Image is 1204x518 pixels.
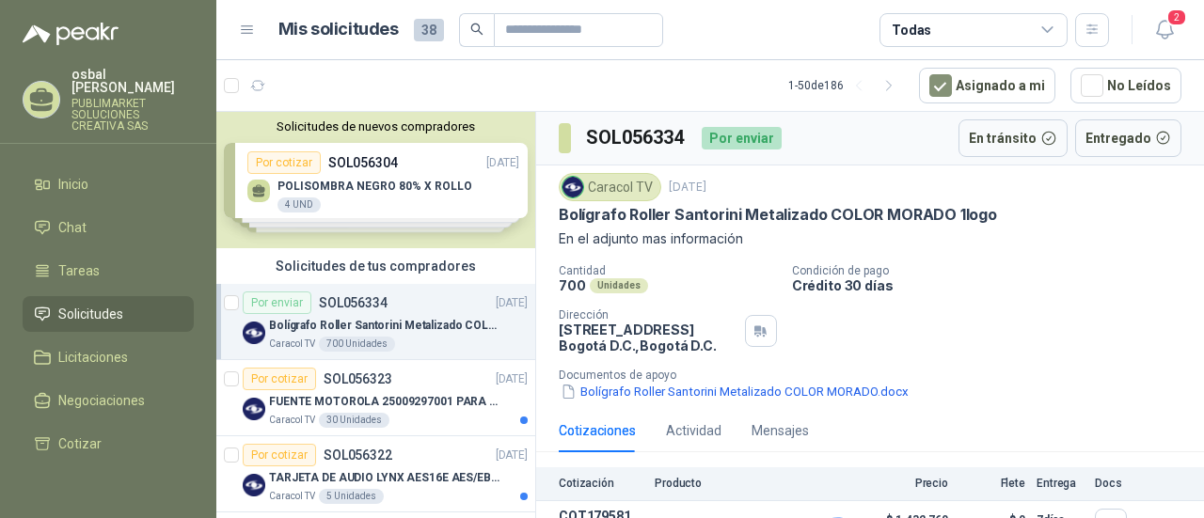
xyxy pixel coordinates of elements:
[414,19,444,41] span: 38
[1148,13,1181,47] button: 2
[269,317,503,335] p: Bolígrafo Roller Santorini Metalizado COLOR MORADO 1logo
[269,469,503,487] p: TARJETA DE AUDIO LYNX AES16E AES/EBU PCI
[278,16,399,43] h1: Mis solicitudes
[224,119,528,133] button: Solicitudes de nuevos compradores
[23,23,119,45] img: Logo peakr
[58,217,87,238] span: Chat
[559,205,997,225] p: Bolígrafo Roller Santorini Metalizado COLOR MORADO 1logo
[216,436,535,512] a: Por cotizarSOL056322[DATE] Company LogoTARJETA DE AUDIO LYNX AES16E AES/EBU PCICaracol TV5 Unidades
[23,166,194,202] a: Inicio
[216,284,535,360] a: Por enviarSOL056334[DATE] Company LogoBolígrafo Roller Santorini Metalizado COLOR MORADO 1logoCar...
[243,398,265,420] img: Company Logo
[559,322,737,353] p: [STREET_ADDRESS] Bogotá D.C. , Bogotá D.C.
[243,444,316,466] div: Por cotizar
[269,337,315,352] p: Caracol TV
[562,177,583,197] img: Company Logo
[58,433,102,454] span: Cotizar
[269,413,315,428] p: Caracol TV
[1095,477,1133,490] p: Docs
[496,294,528,312] p: [DATE]
[319,489,384,504] div: 5 Unidades
[216,360,535,436] a: Por cotizarSOL056323[DATE] Company LogoFUENTE MOTOROLA 25009297001 PARA EP450Caracol TV30 Unidades
[669,179,706,196] p: [DATE]
[319,296,388,309] p: SOL056334
[559,228,1181,249] p: En el adjunto mas información
[919,68,1055,103] button: Asignado a mi
[243,368,316,390] div: Por cotizar
[559,420,636,441] div: Cotizaciones
[752,420,809,441] div: Mensajes
[655,477,843,490] p: Producto
[788,71,904,101] div: 1 - 50 de 186
[324,448,392,462] p: SOL056322
[702,127,782,149] div: Por enviar
[1070,68,1181,103] button: No Leídos
[216,112,535,248] div: Solicitudes de nuevos compradoresPor cotizarSOL056304[DATE] POLISOMBRA NEGRO 80% X ROLLO4 UNDPor ...
[1166,8,1187,26] span: 2
[243,474,265,496] img: Company Logo
[559,369,1196,382] p: Documentos de apoyo
[792,277,1196,293] p: Crédito 30 días
[23,296,194,332] a: Solicitudes
[319,413,389,428] div: 30 Unidades
[319,337,395,352] div: 700 Unidades
[23,383,194,418] a: Negociaciones
[559,308,737,322] p: Dirección
[854,477,948,490] p: Precio
[23,339,194,375] a: Licitaciones
[23,253,194,289] a: Tareas
[58,304,123,324] span: Solicitudes
[559,173,661,201] div: Caracol TV
[892,20,931,40] div: Todas
[71,68,194,94] p: osbal [PERSON_NAME]
[58,260,100,281] span: Tareas
[586,123,687,152] h3: SOL056334
[23,210,194,245] a: Chat
[324,372,392,385] p: SOL056323
[959,477,1025,490] p: Flete
[792,264,1196,277] p: Condición de pago
[58,174,88,195] span: Inicio
[243,291,311,314] div: Por enviar
[666,420,721,441] div: Actividad
[58,390,145,411] span: Negociaciones
[559,382,911,401] button: Bolígrafo Roller Santorini Metalizado COLOR MORADO.docx
[23,426,194,462] a: Cotizar
[216,248,535,284] div: Solicitudes de tus compradores
[269,393,503,411] p: FUENTE MOTOROLA 25009297001 PARA EP450
[559,264,777,277] p: Cantidad
[559,277,586,293] p: 700
[496,447,528,464] p: [DATE]
[470,23,483,36] span: search
[559,477,643,490] p: Cotización
[269,489,315,504] p: Caracol TV
[71,98,194,132] p: PUBLIMARKET SOLUCIONES CREATIVA SAS
[958,119,1068,157] button: En tránsito
[496,370,528,388] p: [DATE]
[243,322,265,344] img: Company Logo
[590,278,648,293] div: Unidades
[58,347,128,368] span: Licitaciones
[1037,477,1084,490] p: Entrega
[1075,119,1182,157] button: Entregado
